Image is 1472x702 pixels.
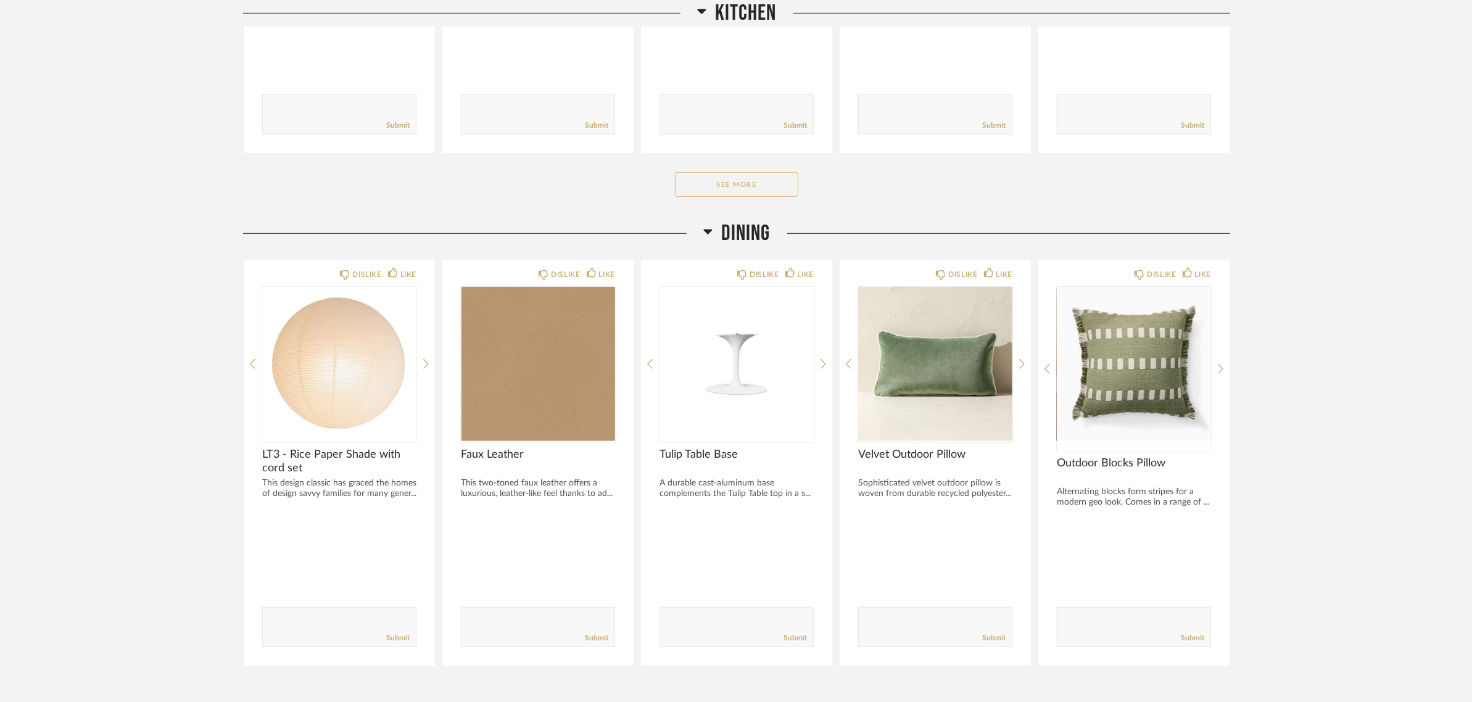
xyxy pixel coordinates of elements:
div: DISLIKE [1147,268,1176,281]
div: DISLIKE [352,268,381,281]
span: Tulip Table Base [660,448,814,461]
span: Dining [722,220,771,247]
a: Submit [585,633,608,643]
img: undefined [262,287,416,441]
img: undefined [858,287,1012,441]
a: Submit [386,120,410,131]
img: undefined [461,287,615,441]
a: Submit [982,120,1006,131]
a: Submit [784,120,807,131]
span: LT3 - Rice Paper Shade with cord set [262,448,416,475]
div: LIKE [996,268,1012,281]
a: Submit [386,633,410,643]
span: Outdoor Blocks Pillow [1057,456,1211,470]
div: This design classic has graced the homes of design savvy families for many gener... [262,478,416,499]
div: LIKE [1195,268,1211,281]
a: Submit [1181,633,1204,643]
span: Velvet Outdoor Pillow [858,448,1012,461]
a: Submit [585,120,608,131]
a: Submit [982,633,1006,643]
div: DISLIKE [551,268,580,281]
div: DISLIKE [948,268,977,281]
a: Submit [1181,120,1204,131]
button: See More [675,172,798,197]
div: Sophisticated velvet outdoor pillow is woven from durable recycled polyester... [858,478,1012,499]
img: undefined [1057,287,1211,441]
div: LIKE [798,268,814,281]
img: undefined [660,287,814,441]
span: Faux Leather [461,448,615,461]
div: This two-toned faux leather offers a luxurious, leather-like feel thanks to ad... [461,478,615,499]
div: 0 [1057,287,1211,441]
div: LIKE [400,268,416,281]
div: A durable cast-aluminum base complements the Tulip Table top in a s... [660,478,814,499]
div: Alternating blocks form stripes for a modern geo look. Comes in a range of ... [1057,487,1211,508]
a: Submit [784,633,807,643]
div: LIKE [599,268,615,281]
div: DISLIKE [750,268,779,281]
